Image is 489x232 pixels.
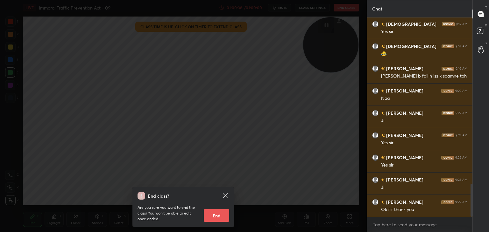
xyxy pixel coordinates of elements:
[372,65,379,72] img: default.png
[381,29,467,35] div: Yes sir
[455,200,467,204] div: 9:29 AM
[456,44,467,48] div: 9:18 AM
[381,134,385,137] img: no-rating-badge.077c3623.svg
[385,21,436,27] h6: [DEMOGRAPHIC_DATA]
[456,22,467,26] div: 9:17 AM
[485,41,487,45] p: G
[381,162,467,168] div: Yes sir
[442,22,455,26] img: iconic-dark.1390631f.png
[138,205,199,222] p: Are you sure you want to end the class? You won’t be able to edit once ended.
[441,156,454,160] img: iconic-dark.1390631f.png
[441,178,454,182] img: iconic-dark.1390631f.png
[381,118,467,124] div: Ji
[381,207,467,213] div: Ok sir thank you
[372,43,379,50] img: default.png
[381,95,467,102] div: Naa
[381,23,385,26] img: no-rating-badge.077c3623.svg
[372,88,379,94] img: default.png
[455,178,467,182] div: 9:28 AM
[372,110,379,116] img: default.png
[372,199,379,205] img: default.png
[381,51,467,57] div: 😂
[381,140,467,146] div: Yes sir
[381,178,385,182] img: no-rating-badge.077c3623.svg
[381,184,467,191] div: Ji
[441,89,454,93] img: iconic-dark.1390631f.png
[381,89,385,93] img: no-rating-badge.077c3623.svg
[385,87,423,94] h6: [PERSON_NAME]
[204,209,229,222] button: End
[485,5,487,10] p: T
[385,110,423,116] h6: [PERSON_NAME]
[456,67,467,71] div: 9:19 AM
[385,176,423,183] h6: [PERSON_NAME]
[456,111,467,115] div: 9:22 AM
[381,67,385,71] img: no-rating-badge.077c3623.svg
[385,132,423,139] h6: [PERSON_NAME]
[381,201,385,204] img: no-rating-badge.077c3623.svg
[442,44,454,48] img: iconic-dark.1390631f.png
[372,21,379,27] img: default.png
[385,154,423,161] h6: [PERSON_NAME]
[381,112,385,115] img: no-rating-badge.077c3623.svg
[372,177,379,183] img: default.png
[385,65,423,72] h6: [PERSON_NAME]
[381,73,467,79] div: [PERSON_NAME] b fail h iss k saamne toh
[367,0,387,17] p: Chat
[381,45,385,48] img: no-rating-badge.077c3623.svg
[455,156,467,160] div: 9:25 AM
[372,132,379,139] img: default.png
[441,200,454,204] img: iconic-dark.1390631f.png
[385,43,436,50] h6: [DEMOGRAPHIC_DATA]
[442,133,454,137] img: iconic-dark.1390631f.png
[372,154,379,161] img: default.png
[381,156,385,160] img: no-rating-badge.077c3623.svg
[485,23,487,28] p: D
[148,193,169,199] h4: End class?
[442,111,454,115] img: iconic-dark.1390631f.png
[442,67,454,71] img: iconic-dark.1390631f.png
[456,133,467,137] div: 9:23 AM
[385,199,423,205] h6: [PERSON_NAME]
[367,17,472,217] div: grid
[455,89,467,93] div: 9:20 AM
